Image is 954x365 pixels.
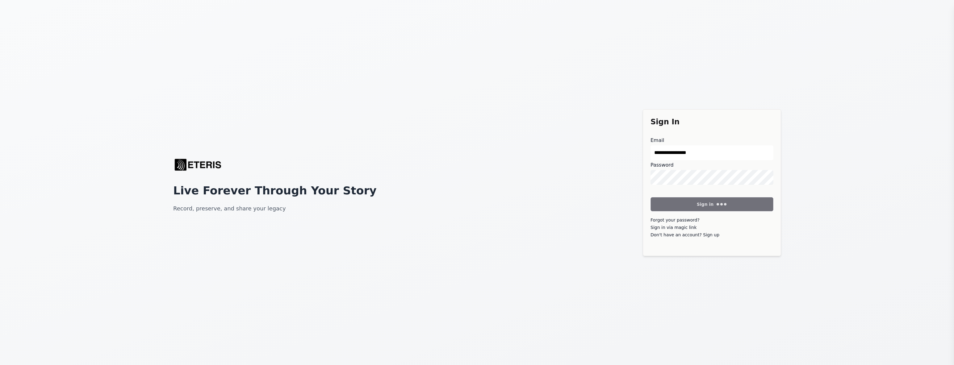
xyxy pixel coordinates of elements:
button: Sign in [651,197,773,211]
img: Eteris Life Logo [173,152,223,177]
h1: Live Forever Through Your Story [173,185,377,197]
h3: Sign In [651,117,773,127]
a: Eteris Logo [173,152,223,177]
p: Record, preserve, and share your legacy [173,204,286,213]
a: Don't have an account? Sign up [651,232,719,237]
a: Sign in via magic link [651,225,697,230]
label: Email [651,137,773,144]
a: Forgot your password? [651,218,700,222]
label: Password [651,161,773,169]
